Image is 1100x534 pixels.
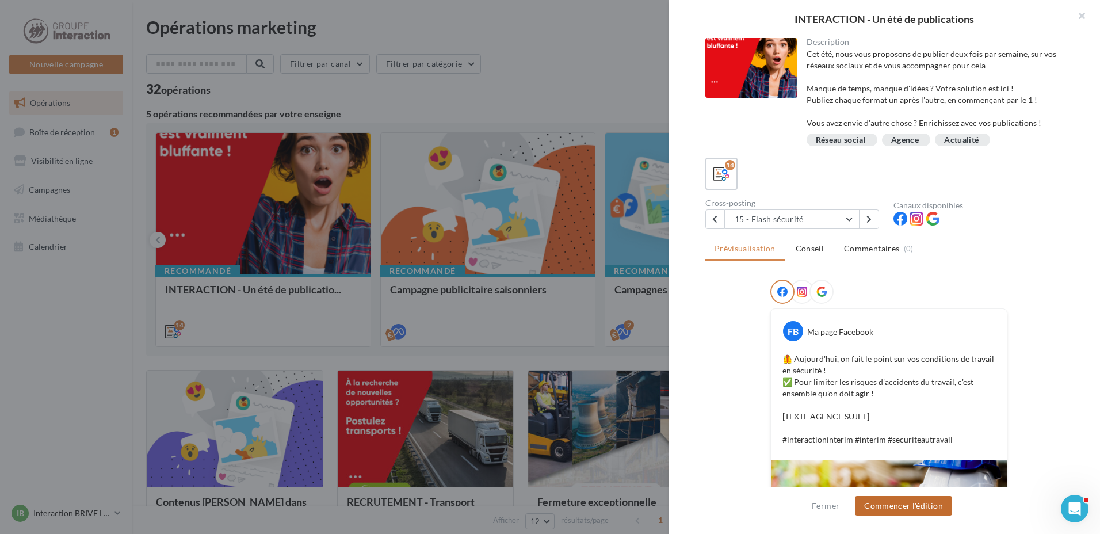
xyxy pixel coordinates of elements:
span: Conseil [796,243,824,253]
div: Description [807,38,1064,46]
button: Commencer l'édition [855,496,952,516]
button: 15 - Flash sécurité [725,209,860,229]
div: INTERACTION - Un été de publications [687,14,1082,24]
div: Agence [891,136,919,144]
div: 14 [725,160,735,170]
div: Actualité [944,136,979,144]
button: Fermer [807,499,844,513]
div: Réseau social [816,136,866,144]
div: FB [783,321,803,341]
span: (0) [904,244,914,253]
span: Commentaires [844,243,899,254]
div: Ma page Facebook [807,326,873,338]
iframe: Intercom live chat [1061,495,1088,522]
p: 🦺 Aujourd'hui, on fait le point sur vos conditions de travail en sécurité ! ✅ Pour limiter les ri... [782,353,995,445]
div: Cet été, nous vous proposons de publier deux fois par semaine, sur vos réseaux sociaux et de vous... [807,48,1064,129]
div: Canaux disponibles [893,201,1072,209]
div: Cross-posting [705,199,884,207]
